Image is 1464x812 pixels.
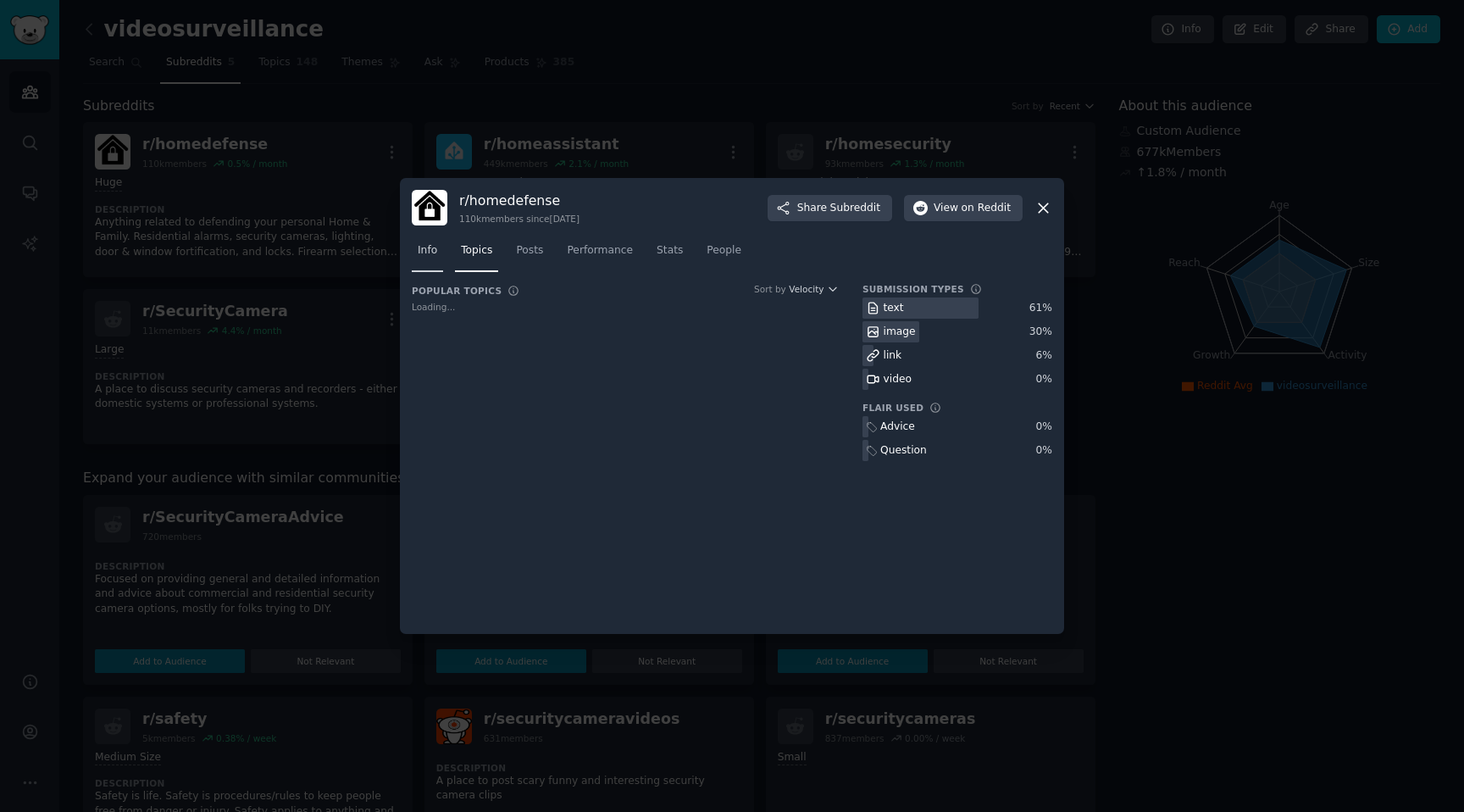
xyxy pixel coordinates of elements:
span: People [707,243,741,259]
h3: r/ homedefense [459,192,579,209]
div: video [884,372,912,387]
span: on Reddit [962,201,1011,216]
div: link [884,348,902,364]
div: image [884,325,916,340]
span: Subreddit [830,201,880,216]
span: Topics [461,243,492,259]
div: 0 % [1036,443,1052,459]
div: 0 % [1036,372,1052,387]
div: 6 % [1036,348,1052,364]
h3: Submission Types [862,283,964,295]
span: Performance [567,243,633,259]
span: Stats [657,243,683,259]
a: Info [412,237,443,272]
div: 61 % [1029,301,1052,316]
div: text [884,301,904,316]
h3: Flair Used [862,402,923,414]
a: Topics [455,237,498,272]
h3: Popular Topics [412,285,502,297]
button: ShareSubreddit [768,195,892,222]
div: Question [880,443,927,459]
span: View [934,201,1011,216]
button: Viewon Reddit [904,195,1023,222]
a: Stats [651,237,689,272]
span: Posts [516,243,543,259]
div: Advice [880,420,915,435]
span: Velocity [789,283,823,295]
span: Info [418,243,437,259]
a: Posts [510,237,549,272]
a: Performance [561,237,639,272]
div: 110k members since [DATE] [459,213,579,225]
img: homedefense [412,190,447,225]
div: Loading... [412,301,839,313]
div: Sort by [754,283,786,295]
div: 0 % [1036,420,1052,435]
div: 30 % [1029,325,1052,340]
button: Velocity [789,283,839,295]
span: Share [797,201,880,216]
a: People [701,237,747,272]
